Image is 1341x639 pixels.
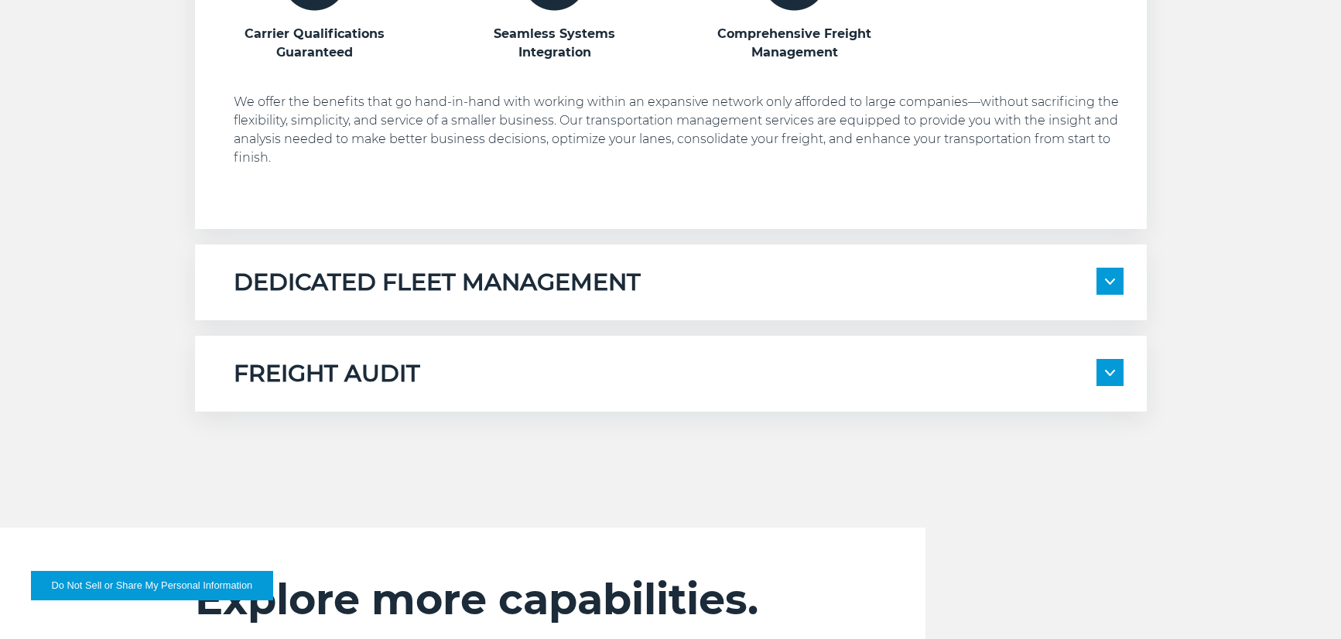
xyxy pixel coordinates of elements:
[1105,370,1115,376] img: arrow
[31,571,273,600] button: Do Not Sell or Share My Personal Information
[234,25,396,62] h3: Carrier Qualifications Guaranteed
[1105,278,1115,285] img: arrow
[195,574,799,625] h2: Explore more capabilities.
[234,359,420,388] h5: FREIGHT AUDIT
[234,93,1124,167] p: We offer the benefits that go hand-in-hand with working within an expansive network only afforded...
[713,25,876,62] h3: Comprehensive Freight Management
[234,268,641,297] h5: DEDICATED FLEET MANAGEMENT
[1264,565,1341,639] iframe: Chat Widget
[474,25,636,62] h3: Seamless Systems Integration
